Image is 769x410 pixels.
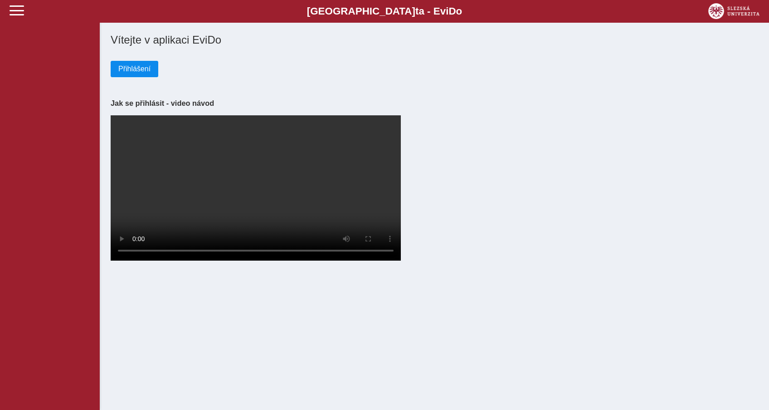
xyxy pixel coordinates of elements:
[456,5,462,17] span: o
[111,99,758,108] h3: Jak se přihlásit - video návod
[118,65,151,73] span: Přihlášení
[415,5,419,17] span: t
[111,34,758,46] h1: Vítejte v aplikaci EviDo
[27,5,742,17] b: [GEOGRAPHIC_DATA] a - Evi
[111,61,158,77] button: Přihlášení
[111,115,401,261] video: Your browser does not support the video tag.
[708,3,759,19] img: logo_web_su.png
[448,5,456,17] span: D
